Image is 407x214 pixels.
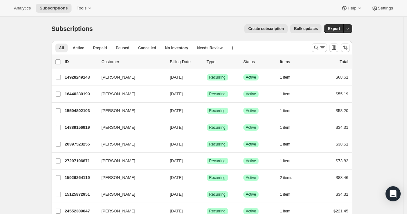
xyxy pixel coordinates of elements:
span: [PERSON_NAME] [102,141,135,147]
p: ID [65,59,97,65]
button: [PERSON_NAME] [98,89,161,99]
button: Create subscription [244,24,288,33]
span: $88.46 [336,175,348,180]
p: 14928249143 [65,74,97,80]
span: [PERSON_NAME] [102,175,135,181]
span: Settings [378,6,393,11]
span: Active [246,175,256,180]
p: 15125872951 [65,191,97,198]
span: [PERSON_NAME] [102,191,135,198]
span: Active [246,158,256,163]
span: Recurring [209,192,226,197]
span: Cancelled [138,45,156,51]
span: Active [246,125,256,130]
span: Active [73,45,84,51]
div: Open Intercom Messenger [385,186,401,201]
span: Subscriptions [52,25,93,32]
button: 1 item [280,140,297,149]
span: 1 item [280,209,291,214]
span: $34.31 [336,125,348,130]
span: 2 items [280,175,292,180]
button: Export [324,24,344,33]
button: 1 item [280,123,297,132]
span: Recurring [209,142,226,147]
span: Needs Review [197,45,223,51]
span: $55.19 [336,92,348,96]
div: 15125872951[PERSON_NAME][DATE]SuccessRecurringSuccessActive1 item$34.31 [65,190,348,199]
span: Active [246,142,256,147]
span: $58.20 [336,108,348,113]
span: [DATE] [170,158,183,163]
span: Analytics [14,6,31,11]
button: [PERSON_NAME] [98,189,161,199]
div: 16440230199[PERSON_NAME][DATE]SuccessRecurringSuccessActive1 item$55.19 [65,90,348,98]
span: [DATE] [170,108,183,113]
button: Analytics [10,4,34,13]
p: 14889156919 [65,124,97,131]
button: [PERSON_NAME] [98,72,161,82]
p: 20397523255 [65,141,97,147]
button: [PERSON_NAME] [98,173,161,183]
button: [PERSON_NAME] [98,156,161,166]
span: 1 item [280,75,291,80]
button: 1 item [280,90,297,98]
span: [PERSON_NAME] [102,108,135,114]
span: Recurring [209,175,226,180]
span: [PERSON_NAME] [102,158,135,164]
span: Help [348,6,356,11]
span: $38.51 [336,142,348,146]
span: [DATE] [170,75,183,80]
span: Export [328,26,340,31]
div: Items [280,59,312,65]
span: [DATE] [170,92,183,96]
span: $68.61 [336,75,348,80]
span: Prepaid [93,45,107,51]
button: [PERSON_NAME] [98,106,161,116]
span: Active [246,92,256,97]
div: 14928249143[PERSON_NAME][DATE]SuccessRecurringSuccessActive1 item$68.61 [65,73,348,82]
button: 1 item [280,73,297,82]
button: 1 item [280,190,297,199]
span: [DATE] [170,192,183,197]
span: [DATE] [170,175,183,180]
span: Recurring [209,108,226,113]
p: Customer [102,59,165,65]
span: 1 item [280,108,291,113]
p: 27207106871 [65,158,97,164]
button: Help [337,4,366,13]
span: Bulk updates [294,26,318,31]
span: Tools [77,6,86,11]
button: 2 items [280,173,299,182]
span: Active [246,192,256,197]
span: $34.31 [336,192,348,197]
span: [DATE] [170,142,183,146]
p: Billing Date [170,59,202,65]
span: $73.82 [336,158,348,163]
p: 15926264119 [65,175,97,181]
span: Recurring [209,75,226,80]
span: 1 item [280,192,291,197]
button: [PERSON_NAME] [98,139,161,149]
span: Subscriptions [40,6,68,11]
button: Sort the results [341,43,350,52]
span: Paused [116,45,129,51]
span: 1 item [280,92,291,97]
button: Subscriptions [36,4,72,13]
div: Type [207,59,238,65]
button: 1 item [280,106,297,115]
p: 16440230199 [65,91,97,97]
span: Recurring [209,125,226,130]
div: 14889156919[PERSON_NAME][DATE]SuccessRecurringSuccessActive1 item$34.31 [65,123,348,132]
span: [DATE] [170,209,183,213]
p: Total [340,59,348,65]
span: Create subscription [248,26,284,31]
p: 15504802103 [65,108,97,114]
span: 1 item [280,125,291,130]
button: Customize table column order and visibility [329,43,338,52]
p: Status [243,59,275,65]
span: No inventory [165,45,188,51]
span: All [59,45,64,51]
span: 1 item [280,158,291,163]
div: IDCustomerBilling DateTypeStatusItemsTotal [65,59,348,65]
span: [DATE] [170,125,183,130]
